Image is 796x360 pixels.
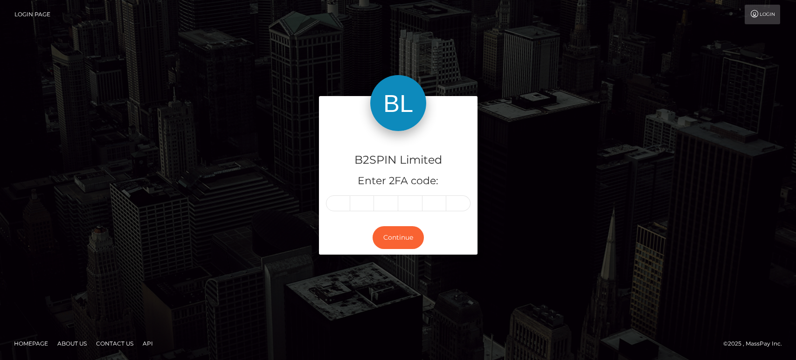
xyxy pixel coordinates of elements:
a: API [139,336,157,351]
a: Login [745,5,780,24]
a: Homepage [10,336,52,351]
button: Continue [373,226,424,249]
a: Contact Us [92,336,137,351]
img: B2SPIN Limited [370,75,426,131]
a: Login Page [14,5,50,24]
h4: B2SPIN Limited [326,152,471,168]
h5: Enter 2FA code: [326,174,471,188]
a: About Us [54,336,90,351]
div: © 2025 , MassPay Inc. [723,339,789,349]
